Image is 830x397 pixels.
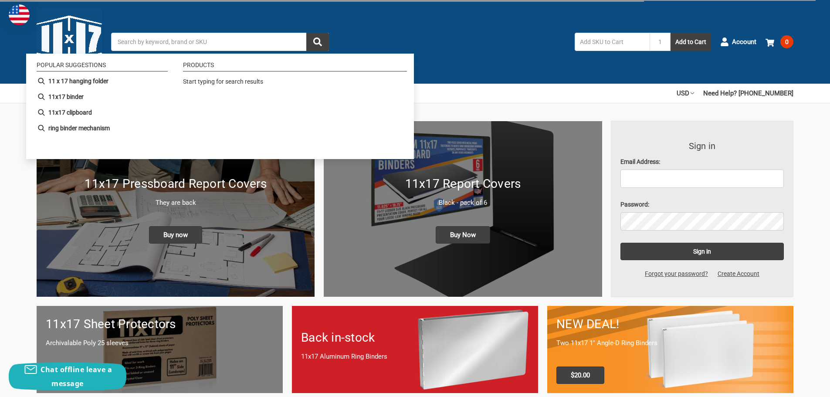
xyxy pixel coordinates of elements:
a: Create Account [713,269,764,278]
a: Account [720,31,756,53]
label: Email Address: [620,157,784,166]
a: New 11x17 Pressboard Binders 11x17 Pressboard Report Covers They are back Buy now [37,121,315,297]
li: ring binder mechanism [33,120,171,136]
span: Chat offline leave a message [41,365,112,388]
button: Chat offline leave a message [9,363,126,390]
label: Password: [620,200,784,209]
input: Add SKU to Cart [575,33,650,51]
p: Two 11x17 1" Angle-D Ring Binders [556,338,784,348]
span: Buy Now [436,226,490,244]
iframe: Google Customer Reviews [758,373,830,397]
li: Popular suggestions [37,62,168,71]
span: Buy now [149,226,202,244]
div: Start typing for search results [183,77,403,91]
a: 11x17 sheet protectors 11x17 Sheet Protectors Archivalable Poly 25 sleeves Buy Now [37,306,283,393]
span: Account [732,37,756,47]
b: 11x17 clipboard [48,108,92,117]
input: Search by keyword, brand or SKU [111,33,329,51]
input: Sign in [620,243,784,260]
b: 11x17 binder [48,92,84,102]
h1: Back in-stock [301,329,529,347]
a: 11x17 Binder 2-pack only $20.00 NEW DEAL! Two 11x17 1" Angle-D Ring Binders $20.00 [547,306,793,393]
img: 11x17 Report Covers [324,121,602,297]
b: 11 x 17 hanging folder [48,77,108,86]
h1: NEW DEAL! [556,315,784,333]
h1: 11x17 Pressboard Report Covers [46,175,305,193]
a: Need Help? [PHONE_NUMBER] [703,84,793,103]
a: 11x17 Report Covers 11x17 Report Covers Black - pack of 6 Buy Now [324,121,602,297]
p: They are back [46,198,305,208]
span: $20.00 [556,366,604,384]
a: USD [677,84,694,103]
a: Forgot your password? [640,269,713,278]
li: 11 x 17 hanging folder [33,73,171,89]
a: 0 [766,31,793,53]
li: 11x17 clipboard [33,105,171,120]
h1: 11x17 Sheet Protectors [46,315,274,333]
p: Archivalable Poly 25 sleeves [46,338,274,348]
button: Add to Cart [671,33,711,51]
h3: Sign in [620,139,784,153]
a: Back in-stock 11x17 Aluminum Ring Binders [292,306,538,393]
span: 0 [780,35,793,48]
img: duty and tax information for United States [9,4,30,25]
b: ring binder mechanism [48,124,110,133]
li: Products [183,62,407,71]
li: 11x17 binder [33,89,171,105]
p: 11x17 Aluminum Ring Binders [301,352,529,362]
p: Black - pack of 6 [333,198,593,208]
img: 11x17.com [37,9,102,75]
h1: 11x17 Report Covers [333,175,593,193]
div: Instant Search Results [26,54,414,159]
